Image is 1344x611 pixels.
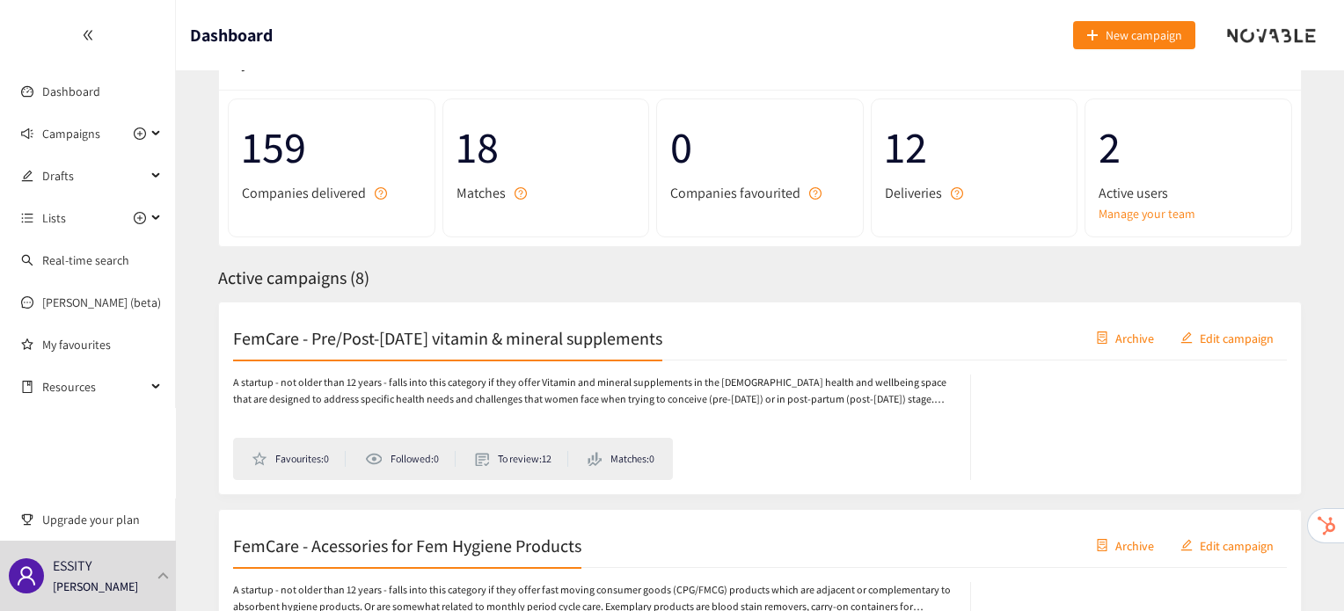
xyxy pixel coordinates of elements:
[16,565,37,586] span: user
[1167,324,1287,352] button: editEdit campaign
[1115,535,1154,555] span: Archive
[1200,328,1274,347] span: Edit campaign
[670,182,800,204] span: Companies favourited
[42,200,66,236] span: Lists
[1083,324,1167,352] button: containerArchive
[21,212,33,224] span: unordered-list
[1167,531,1287,559] button: editEdit campaign
[218,302,1302,495] a: FemCare - Pre/Post-[DATE] vitamin & mineral supplementscontainerArchiveeditEdit campaignA startup...
[21,127,33,140] span: sound
[242,113,421,182] span: 159
[42,502,162,537] span: Upgrade your plan
[21,170,33,182] span: edit
[218,266,369,289] span: Active campaigns ( 8 )
[233,325,662,350] h2: FemCare - Pre/Post-[DATE] vitamin & mineral supplements
[1096,331,1108,346] span: container
[1086,29,1099,43] span: plus
[1083,531,1167,559] button: containerArchive
[134,127,146,140] span: plus-circle
[233,533,581,557] h2: FemCare - Acessories for Fem Hygiene Products
[252,451,346,467] li: Favourites: 0
[885,182,942,204] span: Deliveries
[951,187,963,200] span: question-circle
[1073,21,1195,49] button: plusNew campaign
[1180,331,1193,346] span: edit
[242,182,366,204] span: Companies delivered
[21,381,33,393] span: book
[1099,113,1278,182] span: 2
[233,375,953,408] p: A startup - not older than 12 years - falls into this category if they offer Vitamin and mineral ...
[82,29,94,41] span: double-left
[885,113,1064,182] span: 12
[42,369,146,404] span: Resources
[1106,25,1182,45] span: New campaign
[42,116,100,151] span: Campaigns
[42,84,100,99] a: Dashboard
[42,252,129,268] a: Real-time search
[21,513,33,526] span: trophy
[1099,182,1168,204] span: Active users
[53,577,138,596] p: [PERSON_NAME]
[1256,527,1344,611] iframe: Chat Widget
[375,187,387,200] span: question-circle
[1200,535,1274,555] span: Edit campaign
[1115,328,1154,347] span: Archive
[53,555,91,577] p: ESSITY
[475,451,568,467] li: To review: 12
[1096,539,1108,553] span: container
[1180,539,1193,553] span: edit
[1099,204,1278,223] a: Manage your team
[134,212,146,224] span: plus-circle
[457,182,506,204] span: Matches
[588,451,654,467] li: Matches: 0
[42,158,146,193] span: Drafts
[42,295,161,310] a: [PERSON_NAME] (beta)
[457,113,636,182] span: 18
[670,113,850,182] span: 0
[809,187,822,200] span: question-circle
[515,187,527,200] span: question-circle
[42,327,162,362] a: My favourites
[365,451,455,467] li: Followed: 0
